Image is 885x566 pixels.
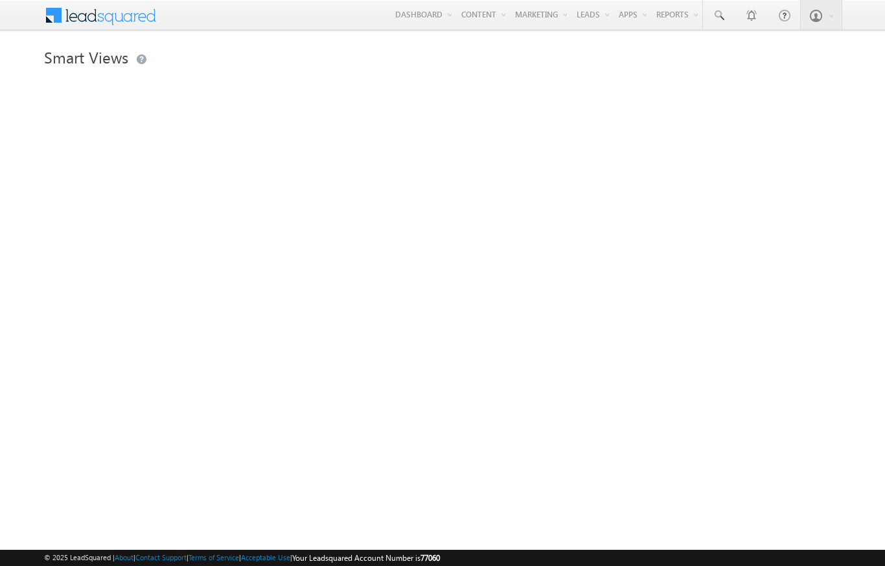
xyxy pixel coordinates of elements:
[420,553,440,563] span: 77060
[115,553,133,561] a: About
[44,552,440,564] span: © 2025 LeadSquared | | | | |
[292,553,440,563] span: Your Leadsquared Account Number is
[135,553,187,561] a: Contact Support
[189,553,239,561] a: Terms of Service
[241,553,290,561] a: Acceptable Use
[44,47,128,67] span: Smart Views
